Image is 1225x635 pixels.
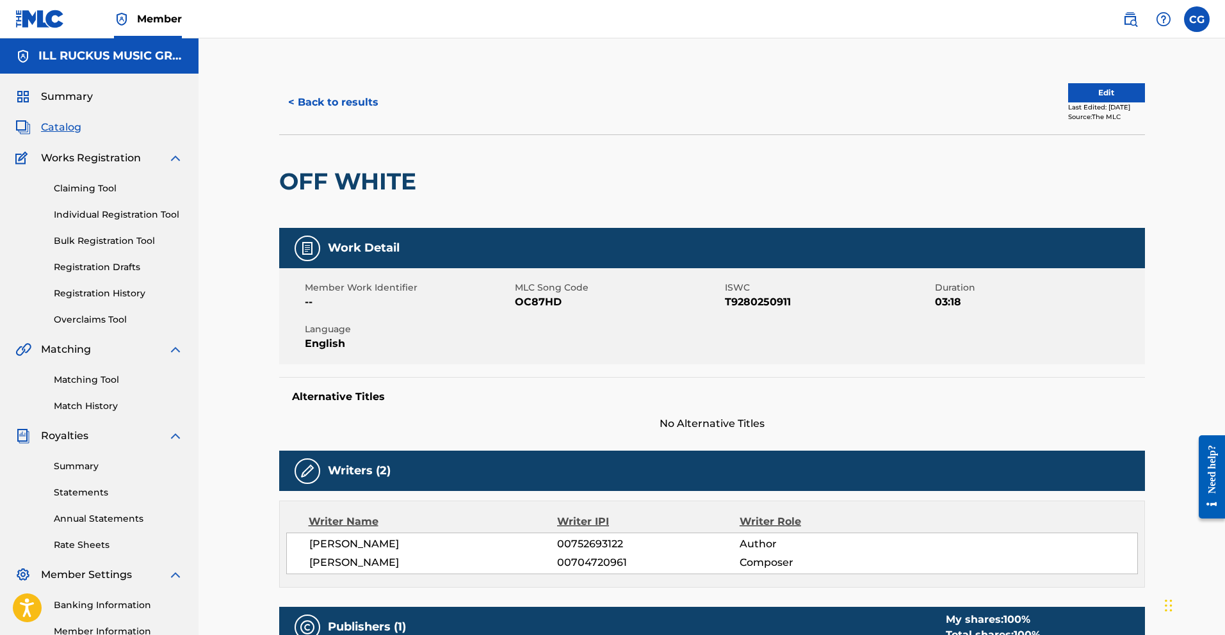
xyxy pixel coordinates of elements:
[54,208,183,221] a: Individual Registration Tool
[305,323,512,336] span: Language
[1189,425,1225,528] iframe: Resource Center
[15,49,31,64] img: Accounts
[557,536,739,552] span: 00752693122
[54,261,183,274] a: Registration Drafts
[54,287,183,300] a: Registration History
[41,120,81,135] span: Catalog
[15,10,65,28] img: MLC Logo
[300,241,315,256] img: Work Detail
[946,612,1041,627] div: My shares:
[515,281,722,294] span: MLC Song Code
[15,120,31,135] img: Catalog
[15,120,81,135] a: CatalogCatalog
[515,294,722,310] span: OC87HD
[725,294,932,310] span: T9280250911
[725,281,932,294] span: ISWC
[309,555,558,570] span: [PERSON_NAME]
[1117,6,1143,32] a: Public Search
[935,281,1142,294] span: Duration
[309,514,558,529] div: Writer Name
[54,512,183,526] a: Annual Statements
[1068,102,1145,112] div: Last Edited: [DATE]
[1165,586,1172,625] div: Drag
[54,486,183,499] a: Statements
[41,567,132,583] span: Member Settings
[15,150,32,166] img: Works Registration
[1161,574,1225,635] iframe: Chat Widget
[54,313,183,326] a: Overclaims Tool
[15,428,31,444] img: Royalties
[54,234,183,248] a: Bulk Registration Tool
[137,12,182,26] span: Member
[328,620,406,634] h5: Publishers (1)
[41,89,93,104] span: Summary
[1156,12,1171,27] img: help
[41,428,88,444] span: Royalties
[557,555,739,570] span: 00704720961
[15,567,31,583] img: Member Settings
[300,620,315,635] img: Publishers
[41,342,91,357] span: Matching
[309,536,558,552] span: [PERSON_NAME]
[15,342,31,357] img: Matching
[54,460,183,473] a: Summary
[305,336,512,351] span: English
[54,373,183,387] a: Matching Tool
[935,294,1142,310] span: 03:18
[38,49,183,63] h5: ILL RUCKUS MUSIC GROUP
[54,599,183,612] a: Banking Information
[279,416,1145,431] span: No Alternative Titles
[1184,6,1210,32] div: User Menu
[168,342,183,357] img: expand
[328,241,400,255] h5: Work Detail
[292,390,1132,403] h5: Alternative Titles
[168,150,183,166] img: expand
[279,86,387,118] button: < Back to results
[1068,112,1145,122] div: Source: The MLC
[41,150,141,166] span: Works Registration
[15,89,31,104] img: Summary
[54,538,183,552] a: Rate Sheets
[740,536,905,552] span: Author
[300,463,315,479] img: Writers
[740,514,905,529] div: Writer Role
[15,89,93,104] a: SummarySummary
[1068,83,1145,102] button: Edit
[1151,6,1176,32] div: Help
[114,12,129,27] img: Top Rightsholder
[1003,613,1030,625] span: 100 %
[328,463,391,478] h5: Writers (2)
[557,514,740,529] div: Writer IPI
[740,555,905,570] span: Composer
[305,281,512,294] span: Member Work Identifier
[54,399,183,413] a: Match History
[168,428,183,444] img: expand
[305,294,512,310] span: --
[54,182,183,195] a: Claiming Tool
[1123,12,1138,27] img: search
[168,567,183,583] img: expand
[279,167,423,196] h2: OFF WHITE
